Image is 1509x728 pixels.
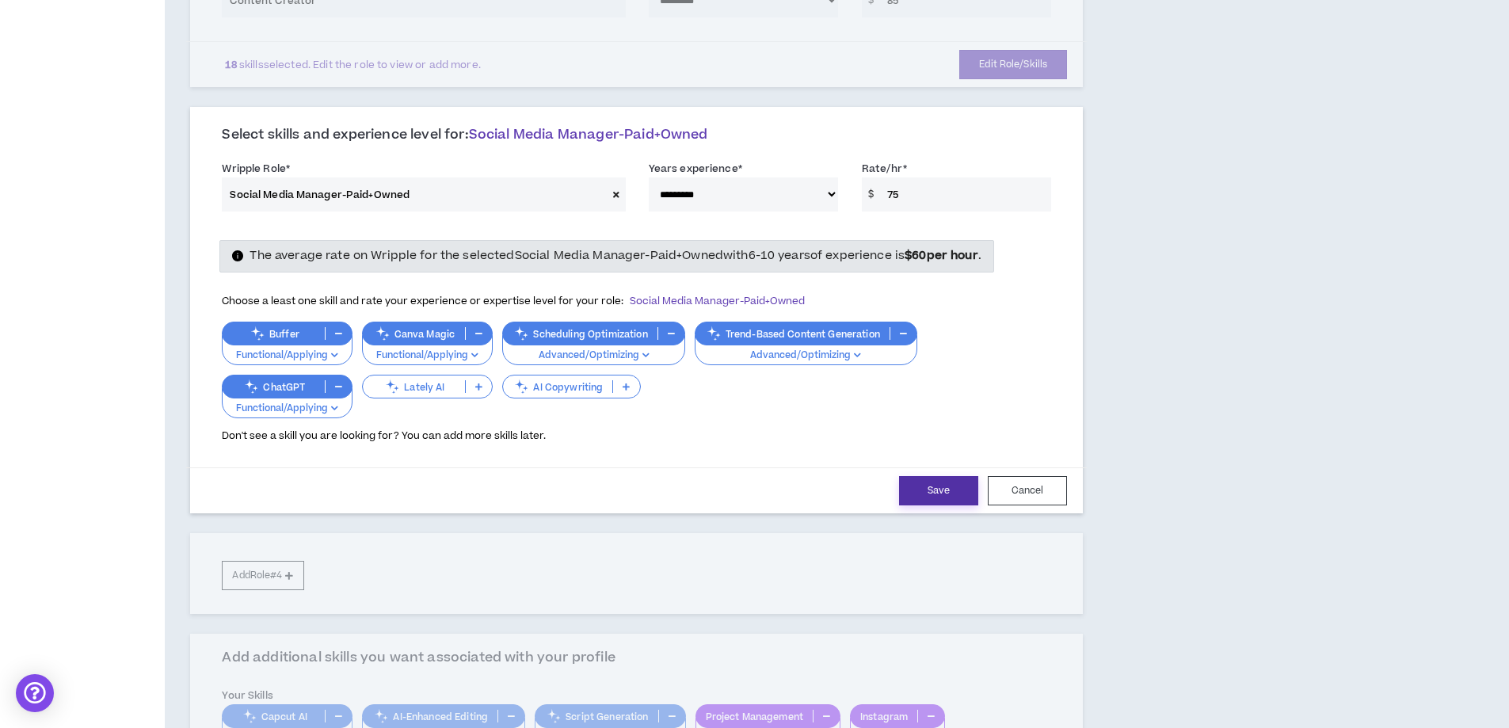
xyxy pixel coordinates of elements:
span: info-circle [232,250,243,261]
p: Functional/Applying [232,349,342,363]
span: Don't see a skill you are looking for? You can add more skills later. [222,429,546,443]
p: Canva Magic [363,328,465,340]
p: Advanced/Optimizing [705,349,907,363]
span: Select skills and experience level for: [222,125,707,144]
p: Lately AI [363,381,465,393]
p: Functional/Applying [232,402,342,416]
button: Save [899,476,978,505]
span: $ [862,177,880,212]
button: Cancel [988,476,1067,505]
p: Advanced/Optimizing [513,349,674,363]
p: ChatGPT [223,381,325,393]
input: (e.g. User Experience, Visual & UI, Technical PM, etc.) [222,177,606,212]
p: Functional/Applying [372,349,482,363]
p: Scheduling Optimization [503,328,657,340]
p: AI Copywriting [503,381,612,393]
button: Advanced/Optimizing [502,335,684,365]
div: Open Intercom Messenger [16,674,54,712]
span: Social Media Manager-Paid+Owned [469,125,708,144]
button: Functional/Applying [222,335,352,365]
button: Advanced/Optimizing [695,335,917,365]
label: Wripple Role [222,156,290,181]
p: Buffer [223,328,325,340]
input: Ex. $75 [879,177,1051,212]
button: Functional/Applying [362,335,493,365]
label: Rate/hr [862,156,907,181]
span: The average rate on Wripple for the selected Social Media Manager-Paid+Owned with 6-10 years of e... [250,247,981,264]
span: Social Media Manager-Paid+Owned [630,294,805,308]
label: Years experience [649,156,742,181]
strong: $ 60 per hour [905,247,978,264]
span: Choose a least one skill and rate your experience or expertise level for your role: [222,294,805,308]
button: Functional/Applying [222,388,352,418]
p: Trend-Based Content Generation [695,328,890,340]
